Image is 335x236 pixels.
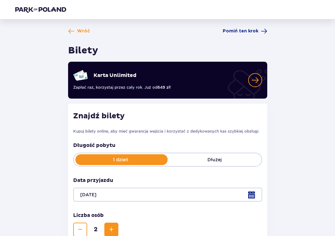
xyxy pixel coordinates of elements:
[73,142,262,149] p: Długość pobytu
[68,28,90,34] a: Wróć
[73,128,262,134] p: Kupuj bilety online, aby mieć gwarancję wejścia i korzystać z dedykowanych kas szybkiej obsługi.
[73,177,113,184] p: Data przyjazdu
[68,45,98,57] h1: Bilety
[73,111,262,121] h2: Znajdź bilety
[73,212,104,219] p: Liczba osób
[15,6,66,13] img: Park of Poland logo
[168,156,262,163] p: Dłużej
[77,28,90,34] span: Wróć
[223,28,258,34] span: Pomiń ten krok
[88,226,103,233] span: 2
[223,28,267,34] a: Pomiń ten krok
[74,156,168,163] p: 1 dzień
